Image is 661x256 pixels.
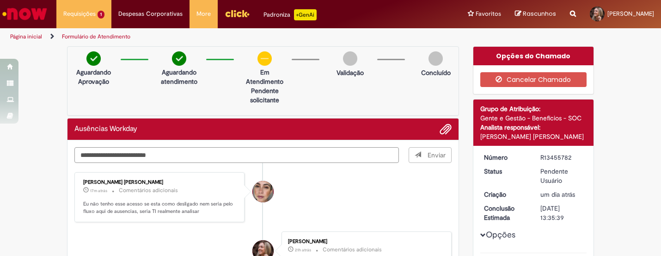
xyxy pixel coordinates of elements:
img: check-circle-green.png [172,51,186,66]
div: Pendente Usuário [540,167,583,185]
dt: Status [477,167,534,176]
div: [PERSON_NAME] [288,239,442,244]
div: Ariane Ruiz Amorim [252,181,274,202]
span: More [196,9,211,19]
time: 28/08/2025 15:25:33 [295,247,311,253]
button: Adicionar anexos [440,123,452,135]
div: Grupo de Atribuição: [480,104,587,113]
span: [PERSON_NAME] [607,10,654,18]
span: Requisições [63,9,96,19]
span: Despesas Corporativas [118,9,183,19]
p: +GenAi [294,9,317,20]
div: 28/08/2025 08:36:45 [540,190,583,199]
a: Rascunhos [515,10,556,19]
span: 21h atrás [295,247,311,253]
p: Aguardando atendimento [157,68,202,86]
div: [PERSON_NAME] [PERSON_NAME] [480,132,587,141]
dt: Criação [477,190,534,199]
p: Em Atendimento [242,68,287,86]
p: Pendente solicitante [242,86,287,105]
time: 29/08/2025 11:39:49 [90,188,107,194]
div: [PERSON_NAME] [PERSON_NAME] [83,180,237,185]
div: [DATE] 13:35:39 [540,204,583,222]
div: Analista responsável: [480,123,587,132]
img: img-circle-grey.png [428,51,443,66]
dt: Número [477,153,534,162]
span: 1 [98,11,104,19]
button: Cancelar Chamado [480,72,587,87]
p: Validação [337,68,364,77]
img: circle-minus.png [257,51,272,66]
small: Comentários adicionais [323,246,382,254]
time: 28/08/2025 08:36:45 [540,190,575,199]
textarea: Digite sua mensagem aqui... [74,147,399,163]
ul: Trilhas de página [7,28,434,45]
img: check-circle-green.png [86,51,101,66]
div: Opções do Chamado [473,47,594,65]
div: Padroniza [263,9,317,20]
span: 17m atrás [90,188,107,194]
a: Formulário de Atendimento [62,33,130,40]
img: img-circle-grey.png [343,51,357,66]
img: click_logo_yellow_360x200.png [225,6,250,20]
small: Comentários adicionais [119,187,178,194]
h2: Ausências Workday Histórico de tíquete [74,125,137,133]
span: um dia atrás [540,190,575,199]
div: Gente e Gestão - Benefícios - SOC [480,113,587,123]
div: R13455782 [540,153,583,162]
p: Concluído [421,68,451,77]
img: ServiceNow [1,5,49,23]
a: Página inicial [10,33,42,40]
p: Aguardando Aprovação [71,68,116,86]
p: Eu não tenho esse acesso se esta como desligado nem seria pelo fluxo aqui de ausencias, seria TI ... [83,200,237,215]
span: Rascunhos [523,9,556,18]
span: Favoritos [476,9,501,19]
dt: Conclusão Estimada [477,204,534,222]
